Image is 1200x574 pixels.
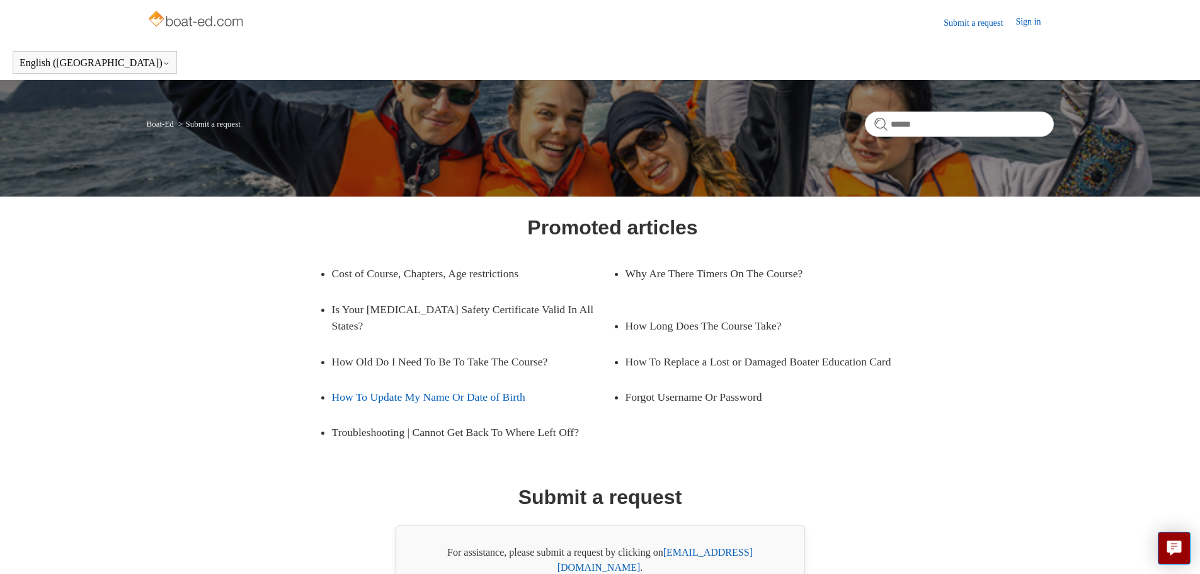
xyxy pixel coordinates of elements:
a: Boat-Ed [147,119,174,129]
img: Boat-Ed Help Center home page [147,8,247,33]
li: Boat-Ed [147,119,176,129]
a: Forgot Username Or Password [626,379,888,415]
a: How To Replace a Lost or Damaged Boater Education Card [626,344,906,379]
h1: Submit a request [518,482,682,512]
a: Cost of Course, Chapters, Age restrictions [332,256,594,291]
button: Live chat [1158,532,1191,565]
h1: Promoted articles [527,212,697,243]
a: How To Update My Name Or Date of Birth [332,379,594,415]
a: Submit a request [944,16,1015,30]
a: How Old Do I Need To Be To Take The Course? [332,344,594,379]
a: Troubleshooting | Cannot Get Back To Where Left Off? [332,415,613,450]
button: English ([GEOGRAPHIC_DATA]) [20,57,170,69]
a: Is Your [MEDICAL_DATA] Safety Certificate Valid In All States? [332,292,613,344]
a: Why Are There Timers On The Course? [626,256,888,291]
li: Submit a request [176,119,241,129]
a: How Long Does The Course Take? [626,308,888,343]
input: Search [865,112,1054,137]
a: Sign in [1015,15,1053,30]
